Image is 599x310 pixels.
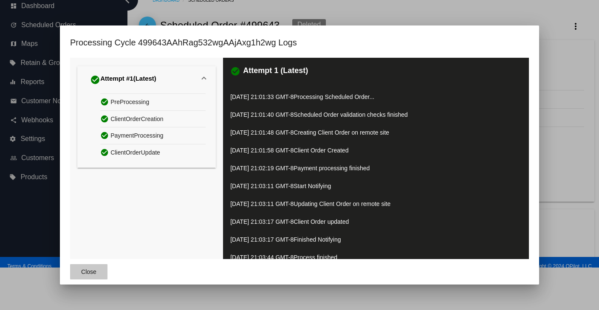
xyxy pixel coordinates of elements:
span: (Latest) [133,75,156,85]
span: Client Order updated [294,218,349,225]
div: Attempt #1(Latest) [77,93,216,168]
span: Payment processing finished [294,165,370,172]
span: ClientOrderUpdate [110,146,160,159]
span: Creating Client Order on remote site [294,129,389,136]
p: [DATE] 21:03:17 GMT-8 [230,234,522,245]
p: [DATE] 21:01:58 GMT-8 [230,144,522,156]
p: [DATE] 21:01:40 GMT-8 [230,109,522,121]
mat-icon: check_circle [100,96,110,108]
span: Start Notifying [294,183,331,189]
span: ClientOrderCreation [110,113,164,126]
p: [DATE] 21:01:48 GMT-8 [230,127,522,138]
span: Finished Notifying [294,236,341,243]
span: Process finished [294,254,337,261]
span: PaymentProcessing [110,129,164,142]
button: Close dialog [70,264,107,279]
mat-icon: check_circle [90,75,100,85]
span: PreProcessing [110,96,149,109]
p: [DATE] 21:03:11 GMT-8 [230,198,522,210]
mat-icon: check_circle [100,146,110,158]
p: [DATE] 21:03:17 GMT-8 [230,216,522,228]
mat-icon: check_circle [100,129,110,141]
p: [DATE] 21:03:11 GMT-8 [230,180,522,192]
h3: Attempt 1 (Latest) [243,66,308,76]
span: Client Order Created [294,147,348,154]
div: Attempt #1 [90,73,156,87]
span: Updating Client Order on remote site [294,200,390,207]
p: [DATE] 21:02:19 GMT-8 [230,162,522,174]
mat-icon: check_circle [100,113,110,125]
span: Close [81,268,96,275]
h1: Processing Cycle 499643AAhRag532wgAAjAxg1h2wg Logs [70,36,297,49]
mat-icon: check_circle [230,66,240,76]
p: [DATE] 21:01:33 GMT-8 [230,91,522,103]
span: Processing Scheduled Order... [294,93,374,100]
p: [DATE] 21:03:44 GMT-8 [230,251,522,263]
mat-expansion-panel-header: Attempt #1(Latest) [77,66,216,93]
span: Scheduled Order validation checks finished [294,111,408,118]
